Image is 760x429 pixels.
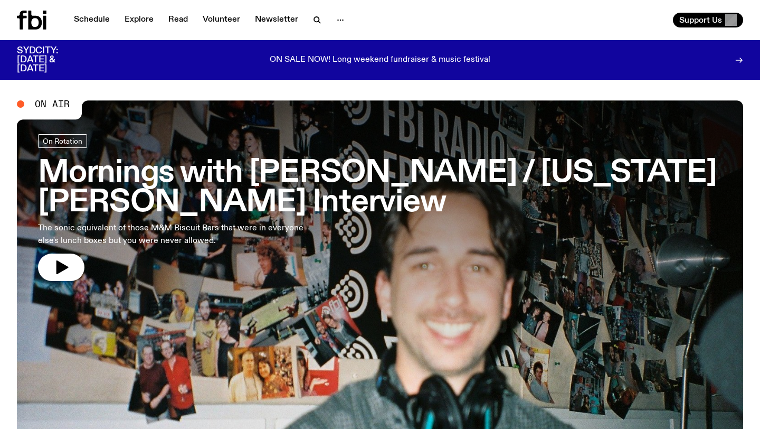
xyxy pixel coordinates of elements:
span: Support Us [679,15,722,25]
h3: Mornings with [PERSON_NAME] / [US_STATE][PERSON_NAME] Interview [38,158,722,218]
a: Read [162,13,194,27]
a: Newsletter [249,13,305,27]
span: On Air [35,99,70,109]
a: Schedule [68,13,116,27]
p: The sonic equivalent of those M&M Biscuit Bars that were in everyone else's lunch boxes but you w... [38,222,308,247]
a: Volunteer [196,13,246,27]
p: ON SALE NOW! Long weekend fundraiser & music festival [270,55,490,65]
button: Support Us [673,13,743,27]
a: On Rotation [38,134,87,148]
h3: SYDCITY: [DATE] & [DATE] [17,46,84,73]
a: Explore [118,13,160,27]
a: Mornings with [PERSON_NAME] / [US_STATE][PERSON_NAME] InterviewThe sonic equivalent of those M&M ... [38,134,722,281]
span: On Rotation [43,137,82,145]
